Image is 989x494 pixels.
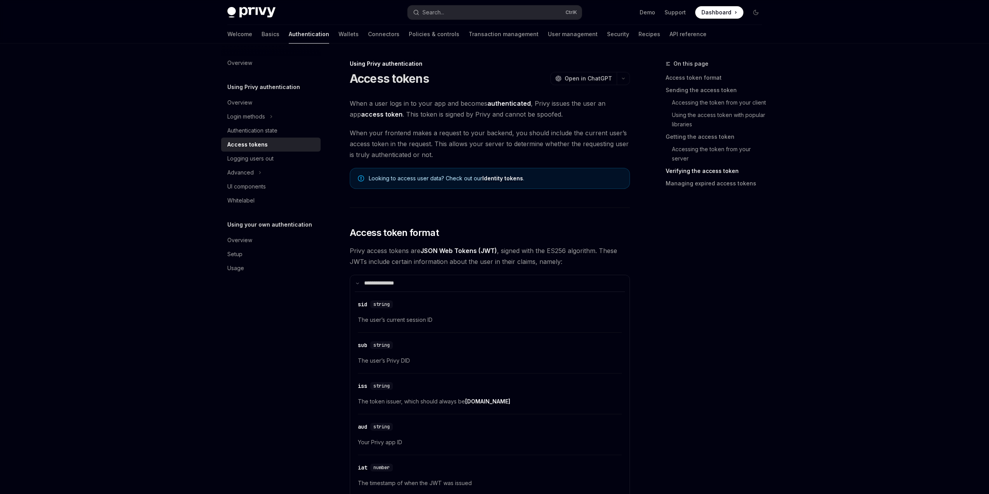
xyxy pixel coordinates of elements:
a: Whitelabel [221,194,321,208]
a: Overview [221,96,321,110]
span: Ctrl K [565,9,577,16]
a: Transaction management [469,25,539,44]
button: Open in ChatGPT [550,72,617,85]
a: User management [548,25,598,44]
a: Security [607,25,629,44]
svg: Note [358,175,364,182]
span: Access token format [350,227,439,239]
a: Setup [221,247,321,261]
span: The user’s Privy DID [358,356,622,365]
div: Overview [227,236,252,245]
a: Basics [262,25,279,44]
a: [DOMAIN_NAME] [465,398,510,405]
span: Your Privy app ID [358,438,622,447]
span: On this page [673,59,708,68]
h5: Using Privy authentication [227,82,300,92]
div: Authentication state [227,126,277,135]
a: Authentication [289,25,329,44]
div: sid [358,300,367,308]
div: aud [358,423,367,431]
span: string [373,301,390,307]
span: When a user logs in to your app and becomes , Privy issues the user an app . This token is signed... [350,98,630,120]
strong: access token [361,110,403,118]
a: Managing expired access tokens [666,177,768,190]
a: Welcome [227,25,252,44]
img: dark logo [227,7,276,18]
a: Overview [221,56,321,70]
span: Dashboard [701,9,731,16]
span: string [373,424,390,430]
a: Recipes [638,25,660,44]
a: Identity tokens [482,175,523,182]
div: Advanced [227,168,254,177]
a: Verifying the access token [666,165,768,177]
a: Policies & controls [409,25,459,44]
span: string [373,383,390,389]
a: Usage [221,261,321,275]
a: Wallets [338,25,359,44]
div: Usage [227,264,244,273]
div: Whitelabel [227,196,255,205]
a: Connectors [368,25,399,44]
h1: Access tokens [350,72,429,86]
button: Search...CtrlK [408,5,582,19]
div: Search... [422,8,444,17]
div: Logging users out [227,154,274,163]
span: Looking to access user data? Check out our . [369,175,622,182]
span: Open in ChatGPT [565,75,612,82]
div: UI components [227,182,266,191]
span: When your frontend makes a request to your backend, you should include the current user’s access ... [350,127,630,160]
span: The user’s current session ID [358,315,622,325]
a: Logging users out [221,152,321,166]
a: Accessing the token from your server [672,143,768,165]
div: iss [358,382,367,390]
div: sub [358,341,367,349]
span: Privy access tokens are , signed with the ES256 algorithm. These JWTs include certain information... [350,245,630,267]
div: iat [358,464,367,471]
h5: Using your own authentication [227,220,312,229]
a: Demo [640,9,655,16]
span: number [373,464,390,471]
div: Setup [227,250,242,259]
a: Overview [221,233,321,247]
div: Using Privy authentication [350,60,630,68]
a: Sending the access token [666,84,768,96]
a: Authentication state [221,124,321,138]
div: Overview [227,98,252,107]
span: The token issuer, which should always be [358,397,622,406]
a: Access tokens [221,138,321,152]
div: Overview [227,58,252,68]
a: Access token format [666,72,768,84]
a: Support [665,9,686,16]
a: Accessing the token from your client [672,96,768,109]
strong: authenticated [487,99,531,107]
a: JSON Web Tokens (JWT) [420,247,497,255]
a: Getting the access token [666,131,768,143]
a: API reference [670,25,706,44]
button: Toggle dark mode [750,6,762,19]
div: Access tokens [227,140,268,149]
div: Login methods [227,112,265,121]
a: Dashboard [695,6,743,19]
a: Using the access token with popular libraries [672,109,768,131]
a: UI components [221,180,321,194]
span: string [373,342,390,348]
